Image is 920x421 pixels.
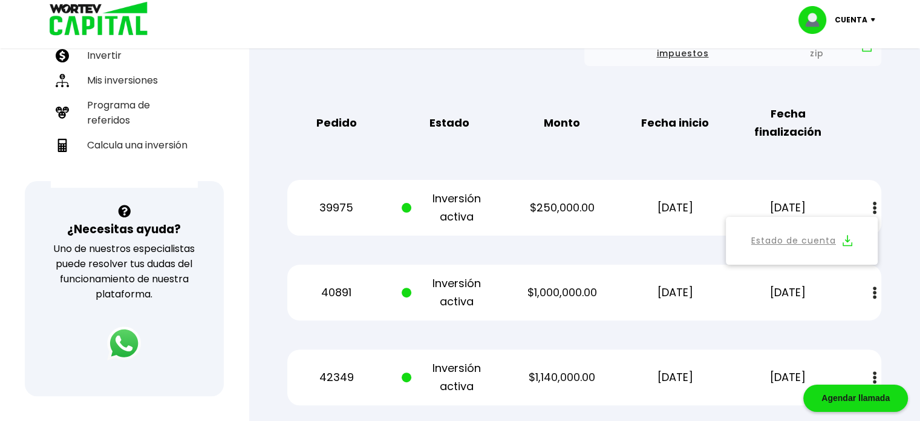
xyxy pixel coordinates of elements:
p: [DATE] [740,368,835,386]
a: Calcula una inversión [51,133,198,157]
h3: ¿Necesitas ayuda? [67,220,181,238]
p: 42349 [289,368,383,386]
p: $250,000.00 [515,199,610,217]
p: [DATE] [627,368,722,386]
p: 39975 [289,199,383,217]
a: Estado de cuenta [751,233,836,248]
b: Fecha inicio [641,114,709,132]
p: Inversión activa [402,359,497,396]
p: [DATE] [627,199,722,217]
p: $1,000,000.00 [515,283,610,302]
b: Pedido [316,114,356,132]
p: Cuenta [835,11,867,29]
p: [DATE] [627,283,722,302]
button: Estado de cuenta [733,224,870,257]
p: [DATE] [740,199,835,217]
p: Inversión activa [402,190,497,226]
img: recomiendanos-icon.9b8e9327.svg [56,106,69,119]
p: $1,140,000.00 [515,368,610,386]
img: calculadora-icon.17d418c4.svg [56,139,69,152]
b: Estado [429,114,469,132]
ul: Capital [51,10,198,188]
p: [DATE] [740,283,835,302]
p: Uno de nuestros especialistas puede resolver tus dudas del funcionamiento de nuestra plataforma. [41,241,208,302]
b: Monto [544,114,580,132]
a: Mis inversiones [51,68,198,93]
img: inversiones-icon.6695dc30.svg [56,74,69,87]
b: Fecha finalización [740,105,835,141]
img: icon-down [867,18,884,22]
div: Agendar llamada [803,385,908,412]
a: Programa de referidos [51,93,198,133]
p: Inversión activa [402,274,497,311]
img: profile-image [798,6,835,34]
p: 40891 [289,283,383,302]
a: Invertir [51,43,198,68]
img: logos_whatsapp-icon.242b2217.svg [107,327,141,360]
img: invertir-icon.b3b967d7.svg [56,49,69,62]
